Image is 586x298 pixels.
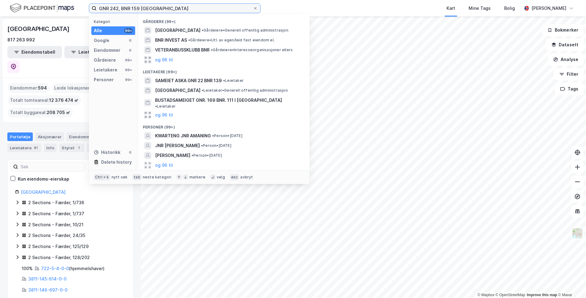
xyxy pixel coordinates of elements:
[94,76,114,83] div: Personer
[7,132,33,141] div: Portefølje
[138,120,310,131] div: Personer (99+)
[155,36,187,44] span: BNR INVEST AS
[447,5,455,12] div: Kart
[155,97,282,104] span: BUSTADSAMEIGET GNR. 169 BNR. 111 I [GEOGRAPHIC_DATA]
[240,175,253,180] div: avbryt
[128,38,133,43] div: 0
[38,84,47,92] span: 594
[94,149,120,156] div: Historikk
[28,276,67,281] a: 3811-145-614-0-0
[10,3,74,13] img: logo.f888ab2527a4732fd821a326f86c7f29.svg
[47,109,70,116] span: 208 705 ㎡
[202,28,204,32] span: •
[128,150,133,155] div: 0
[138,65,310,76] div: Leietakere (99+)
[94,37,109,44] div: Google
[202,28,288,33] span: Gårdeiere • Generell offentlig administrasjon
[155,87,200,94] span: [GEOGRAPHIC_DATA]
[28,221,83,228] div: 2 Sections - Færder, 10/21
[41,265,105,272] div: ( hjemmelshaver )
[112,175,128,180] div: nytt søk
[28,254,90,261] div: 2 Sections - Færder, 128/202
[572,227,583,239] img: Z
[7,24,71,34] div: [GEOGRAPHIC_DATA]
[469,5,491,12] div: Mine Tags
[155,27,200,34] span: [GEOGRAPHIC_DATA]
[7,36,35,44] div: 817 263 992
[33,145,39,151] div: 81
[155,162,173,169] button: og 96 til
[7,46,62,58] button: Eiendomstabell
[496,293,525,297] a: OpenStreetMap
[18,162,85,171] input: Søk
[18,175,69,183] div: Kun eiendoms-eierskap
[8,108,73,117] div: Totalt byggareal :
[155,111,173,119] button: og 96 til
[155,56,173,63] button: og 96 til
[128,48,133,53] div: 0
[155,152,190,159] span: [PERSON_NAME]
[94,174,110,180] div: Ctrl + k
[35,132,64,141] div: Aksjonærer
[212,133,214,138] span: •
[138,14,310,25] div: Gårdeiere (99+)
[188,38,275,43] span: Gårdeiere • Utl. av egen/leid fast eiendom el.
[28,287,67,292] a: 3811-146-697-0-0
[211,48,213,52] span: •
[555,269,586,298] iframe: Chat Widget
[44,143,57,152] div: Info
[124,58,133,63] div: 99+
[67,132,108,141] div: Eiendommer
[21,189,66,195] a: [GEOGRAPHIC_DATA]
[212,133,242,138] span: Person • [DATE]
[217,175,225,180] div: velg
[555,83,584,95] button: Tags
[94,66,117,74] div: Leietakere
[189,175,205,180] div: markere
[124,28,133,33] div: 99+
[211,48,293,52] span: Gårdeiere • Interesseorganisasjoner ellers
[49,97,78,104] span: 12 376 474 ㎡
[554,68,584,80] button: Filter
[28,199,84,206] div: 2 Sections - Færder, 1/736
[223,78,244,83] span: Leietaker
[7,143,41,152] div: Leietakere
[223,78,225,83] span: •
[59,143,84,152] div: Styret
[87,143,132,152] div: Transaksjoner
[94,56,116,64] div: Gårdeiere
[97,4,253,13] input: Søk på adresse, matrikkel, gårdeiere, leietakere eller personer
[28,243,89,250] div: 2 Sections - Færder, 125/129
[124,67,133,72] div: 99+
[76,145,82,151] div: 1
[8,95,81,105] div: Totalt tomteareal :
[201,143,203,148] span: •
[548,53,584,66] button: Analyse
[478,293,494,297] a: Mapbox
[546,39,584,51] button: Datasett
[132,174,142,180] div: tab
[202,88,288,93] span: Leietaker • Generell offentlig administrasjon
[155,46,210,54] span: VETERANBUSSKLUBB BNR
[22,265,33,272] div: 100%
[155,104,157,109] span: •
[64,46,119,58] button: Leietakertabell
[101,159,132,166] div: Delete history
[531,5,566,12] div: [PERSON_NAME]
[192,153,193,158] span: •
[143,175,172,180] div: neste kategori
[202,88,204,93] span: •
[555,269,586,298] div: Kontrollprogram for chat
[8,83,49,93] div: Eiendommer :
[542,24,584,36] button: Bokmerker
[41,266,69,271] a: 722-5-4-0-0
[155,104,176,109] span: Leietaker
[124,77,133,82] div: 99+
[527,293,557,297] a: Improve this map
[155,77,222,84] span: SAMEIET ASKA GNR 22 BNR 139
[201,143,231,148] span: Person • [DATE]
[94,47,120,54] div: Eiendommer
[28,210,84,217] div: 2 Sections - Færder, 1/737
[504,5,515,12] div: Bolig
[192,153,222,158] span: Person • [DATE]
